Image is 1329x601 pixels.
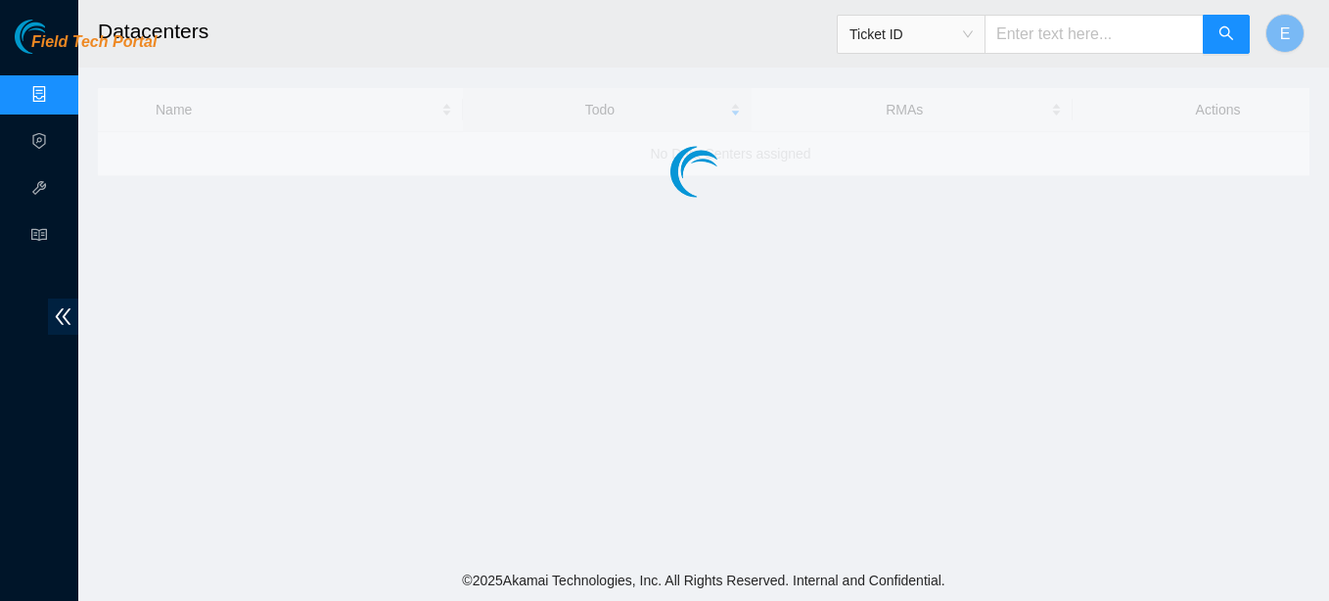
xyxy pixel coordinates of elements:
[1218,25,1234,44] span: search
[1265,14,1305,53] button: E
[1280,22,1291,46] span: E
[15,20,99,54] img: Akamai Technologies
[31,218,47,257] span: read
[31,33,157,52] span: Field Tech Portal
[1203,15,1250,54] button: search
[48,299,78,335] span: double-left
[849,20,973,49] span: Ticket ID
[78,560,1329,601] footer: © 2025 Akamai Technologies, Inc. All Rights Reserved. Internal and Confidential.
[985,15,1204,54] input: Enter text here...
[15,35,157,61] a: Akamai TechnologiesField Tech Portal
